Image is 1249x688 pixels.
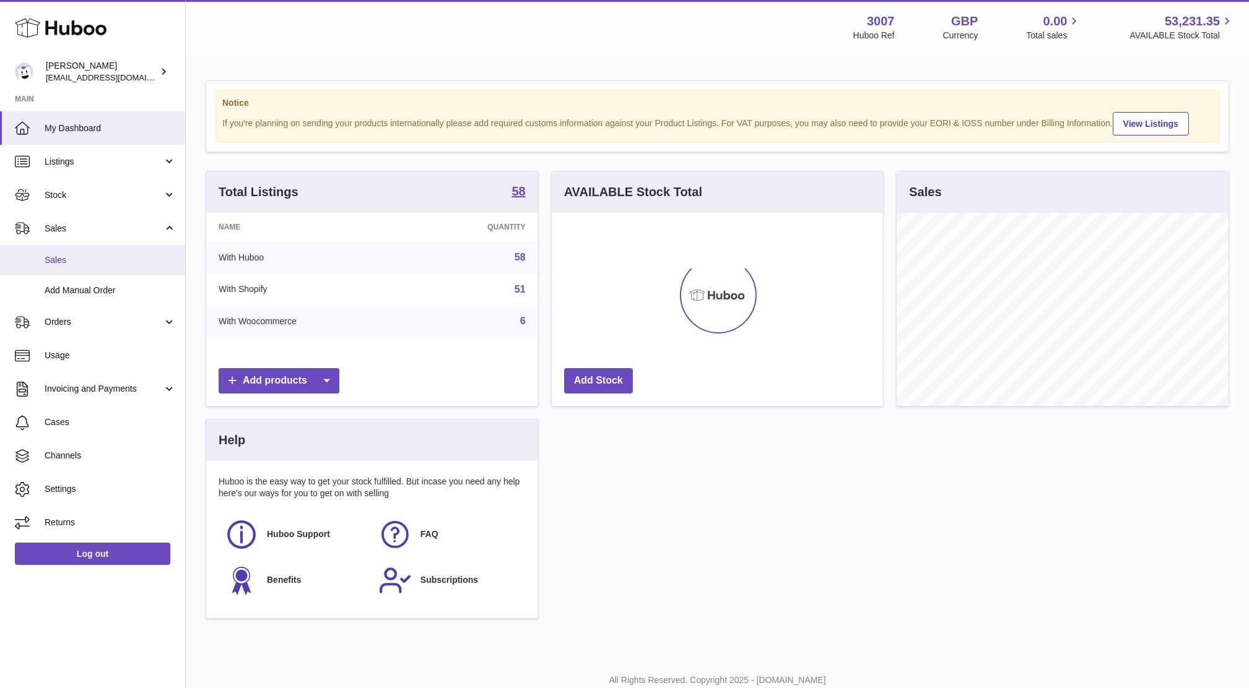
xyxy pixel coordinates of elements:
[520,316,526,326] a: 6
[46,72,182,82] span: [EMAIL_ADDRESS][DOMAIN_NAME]
[196,674,1239,686] p: All Rights Reserved. Copyright 2025 - [DOMAIN_NAME]
[867,13,895,30] strong: 3007
[206,241,412,273] td: With Huboo
[909,184,941,200] h3: Sales
[45,189,163,201] span: Stock
[378,564,520,597] a: Subscriptions
[45,316,163,328] span: Orders
[219,184,298,200] h3: Total Listings
[45,483,176,495] span: Settings
[225,564,366,597] a: Benefits
[853,30,895,41] div: Huboo Ref
[45,123,176,134] span: My Dashboard
[219,432,245,449] h3: Help
[1165,13,1220,30] span: 53,231.35
[15,62,33,81] img: bevmay@maysama.com
[1113,112,1189,135] a: View Listings
[222,110,1212,135] div: If you're planning on sending your products internationally please add required customs informati...
[206,305,412,337] td: With Woocommerce
[564,368,633,393] a: Add Stock
[1129,13,1234,41] a: 53,231.35 AVAILABLE Stock Total
[222,97,1212,109] strong: Notice
[45,156,163,168] span: Listings
[267,528,330,540] span: Huboo Support
[1026,30,1081,41] span: Total sales
[15,543,170,565] a: Log out
[267,574,301,586] span: Benefits
[45,350,176,361] span: Usage
[45,285,176,296] span: Add Manual Order
[45,517,176,528] span: Returns
[412,213,537,241] th: Quantity
[1129,30,1234,41] span: AVAILABLE Stock Total
[45,223,163,234] span: Sales
[515,284,526,295] a: 51
[46,60,157,84] div: [PERSON_NAME]
[45,450,176,462] span: Channels
[206,273,412,306] td: With Shopify
[219,368,339,393] a: Add products
[45,254,176,266] span: Sales
[420,574,478,586] span: Subscriptions
[206,213,412,241] th: Name
[515,252,526,262] a: 58
[564,184,702,200] h3: AVAILABLE Stock Total
[219,476,526,499] p: Huboo is the easy way to get your stock fulfilled. But incase you need any help here's our ways f...
[943,30,978,41] div: Currency
[45,383,163,395] span: Invoicing and Payments
[1026,13,1081,41] a: 0.00 Total sales
[511,185,525,200] a: 58
[45,416,176,428] span: Cases
[378,518,520,551] a: FAQ
[420,528,438,540] span: FAQ
[1043,13,1068,30] span: 0.00
[225,518,366,551] a: Huboo Support
[951,13,978,30] strong: GBP
[511,185,525,197] strong: 58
